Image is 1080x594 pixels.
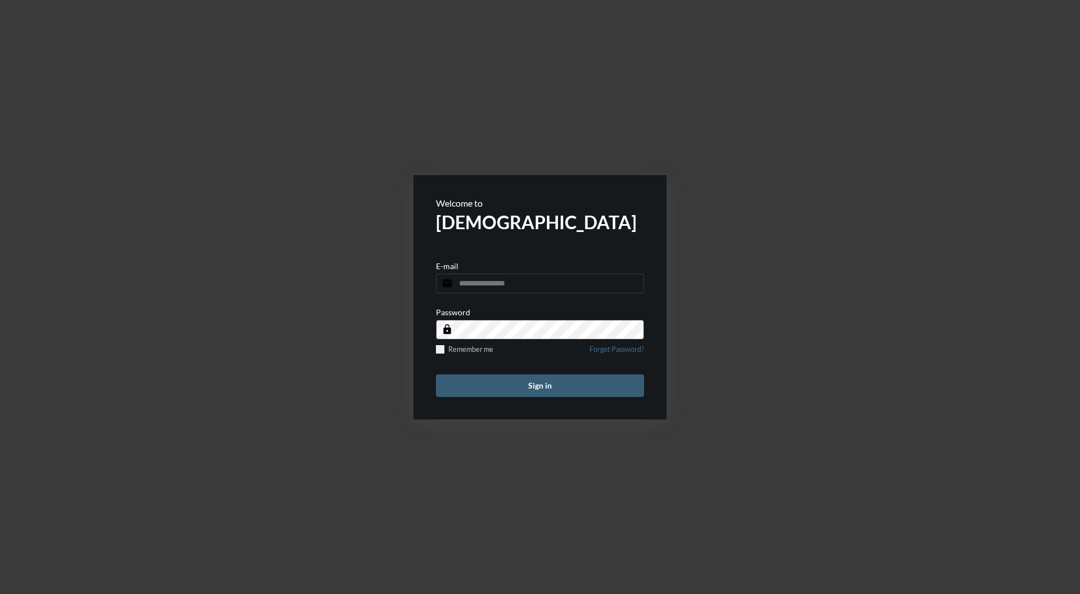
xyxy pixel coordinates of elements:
label: Remember me [436,345,493,354]
h2: [DEMOGRAPHIC_DATA] [436,211,644,233]
a: Forgot Password? [589,345,644,360]
button: Sign in [436,374,644,397]
p: E-mail [436,261,458,271]
p: Password [436,307,470,317]
p: Welcome to [436,198,644,208]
